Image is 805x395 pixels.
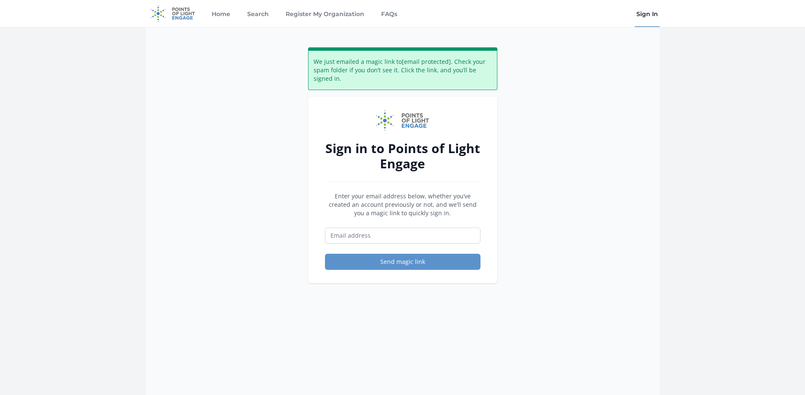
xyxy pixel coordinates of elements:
input: Email address [325,228,480,244]
img: Points of Light Engage logo [376,110,429,131]
div: We just emailed a magic link to . Check your spam folder if you don’t see it. Click the link, and... [308,47,497,90]
a: [email protected] [402,58,451,66]
p: Enter your email address below, whether you’ve created an account previously or not, and we’ll se... [325,192,480,217]
h2: Sign in to Points of Light Engage [325,141,480,171]
button: Send magic link [325,254,480,270]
